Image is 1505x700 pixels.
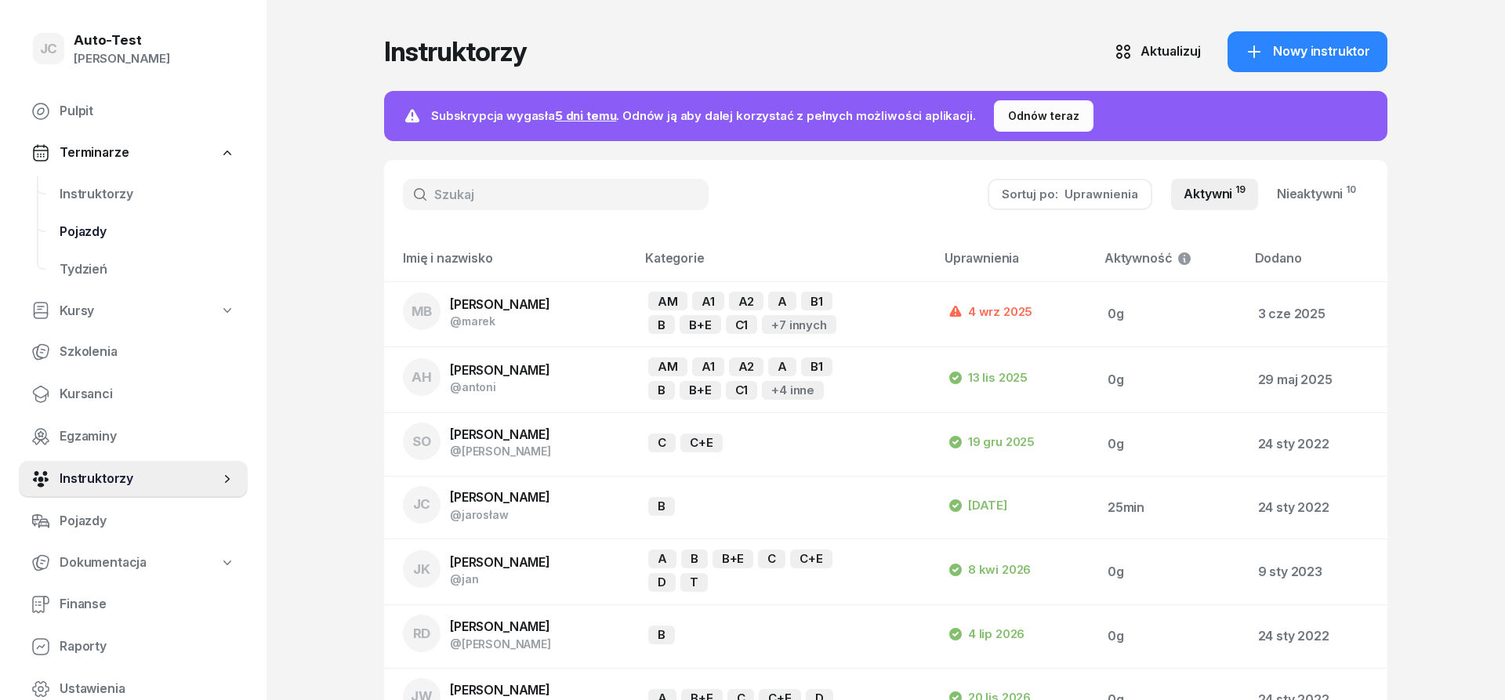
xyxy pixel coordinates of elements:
div: B+E [680,381,721,400]
div: 9 sty 2023 [1258,562,1375,582]
a: Pulpit [19,92,248,130]
div: 4 lip 2026 [948,625,1024,644]
a: Nieaktywni [1264,179,1369,210]
div: C1 [726,315,758,334]
span: Dokumentacja [60,553,147,573]
span: Ustawienia [60,679,235,699]
span: Pojazdy [60,222,235,242]
span: Kursy [60,301,94,321]
div: 8 kwi 2026 [948,560,1031,579]
span: JK [413,563,430,576]
span: Terminarze [60,143,129,163]
div: A2 [729,357,764,376]
div: Uprawnienia [1064,184,1138,205]
div: 0g [1108,370,1233,390]
span: Kategorie [645,250,705,266]
div: +4 inne [762,381,824,400]
span: 5 dni temu [555,108,616,123]
div: A1 [692,357,724,376]
a: Finanse [19,586,248,623]
span: Subskrypcja wygasła . Odnów ją aby dalej korzystać z pełnych możliwości aplikacji. [431,108,975,123]
div: 24 sty 2022 [1258,626,1375,647]
span: Raporty [60,637,235,657]
div: AM [648,357,687,376]
a: Tydzień [47,251,248,288]
div: @jan [450,572,550,586]
div: AM [648,292,687,310]
button: Sortuj po:Uprawnienia [988,179,1152,210]
a: Aktywni [1171,179,1258,210]
div: C+E [680,433,723,452]
span: Pulpit [60,101,235,122]
span: Pojazdy [60,511,235,531]
a: Instruktorzy [19,460,248,498]
div: 24 sty 2022 [1258,498,1375,518]
div: Auto-Test [74,34,170,47]
a: Subskrypcja wygasła5 dni temu. Odnów ją aby dalej korzystać z pełnych możliwości aplikacji.Odnów ... [384,91,1387,141]
span: JC [40,42,58,56]
div: 19 gru 2025 [948,433,1035,452]
span: Uprawnienia [945,250,1019,266]
div: A [768,357,796,376]
button: Aktualizuj [1097,31,1218,72]
a: Egzaminy [19,418,248,455]
a: Raporty [19,628,248,666]
div: 3 cze 2025 [1258,304,1375,325]
h1: Instruktorzy [384,38,527,66]
div: B1 [801,357,832,376]
span: SO [412,435,431,448]
div: Aktualizuj [1141,42,1201,62]
div: 0g [1108,626,1233,647]
div: C [648,433,676,452]
div: 0g [1108,304,1233,325]
div: D [648,573,676,592]
div: 13 lis 2025 [948,368,1028,387]
span: [PERSON_NAME] [450,362,550,378]
span: [PERSON_NAME] [450,296,550,312]
a: Terminarze [19,135,248,171]
a: Dokumentacja [19,545,248,581]
div: B [681,549,708,568]
div: 25min [1108,498,1233,518]
span: [PERSON_NAME] [450,489,550,505]
div: 29 maj 2025 [1258,370,1375,390]
div: B [648,315,675,334]
span: [PERSON_NAME] [450,682,550,698]
div: 4 wrz 2025 [948,303,1032,321]
span: Nowy instruktor [1273,42,1370,62]
a: Kursy [19,293,248,329]
span: Instruktorzy [60,184,235,205]
div: @[PERSON_NAME] [450,444,551,458]
span: RD [413,627,431,640]
div: Odnów teraz [1008,107,1079,125]
a: Nowy instruktor [1228,31,1387,72]
div: @jarosław [450,508,550,521]
a: Kursanci [19,375,248,413]
div: [PERSON_NAME] [74,49,170,69]
div: B+E [680,315,721,334]
span: AH [412,371,432,384]
span: [PERSON_NAME] [450,618,550,634]
button: Odnów teraz [994,100,1093,132]
div: @antoni [450,380,550,394]
span: Kursanci [60,384,235,404]
span: Szkolenia [60,342,235,362]
div: C [758,549,785,568]
a: Pojazdy [19,502,248,540]
a: Szkolenia [19,333,248,371]
div: +7 innych [762,315,836,334]
div: C+E [790,549,832,568]
span: JC [413,498,431,511]
span: MB [412,305,433,318]
div: A [768,292,796,310]
span: Imię i nazwisko [403,250,493,266]
span: Instruktorzy [60,469,219,489]
div: 24 sty 2022 [1258,434,1375,455]
div: B+E [713,549,754,568]
span: Tydzień [60,259,235,280]
div: T [680,573,708,592]
div: B [648,626,675,644]
div: @marek [450,314,550,328]
div: @[PERSON_NAME] [450,637,551,651]
div: B [648,497,675,516]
